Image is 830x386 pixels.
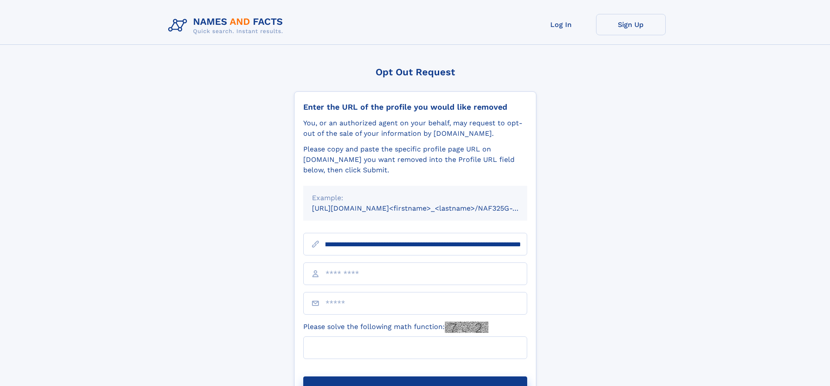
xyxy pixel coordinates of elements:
[526,14,596,35] a: Log In
[303,118,527,139] div: You, or an authorized agent on your behalf, may request to opt-out of the sale of your informatio...
[165,14,290,37] img: Logo Names and Facts
[303,144,527,175] div: Please copy and paste the specific profile page URL on [DOMAIN_NAME] you want removed into the Pr...
[294,67,536,77] div: Opt Out Request
[312,193,518,203] div: Example:
[303,322,488,333] label: Please solve the following math function:
[312,204,544,212] small: [URL][DOMAIN_NAME]<firstname>_<lastname>/NAF325G-xxxxxxxx
[596,14,666,35] a: Sign Up
[303,102,527,112] div: Enter the URL of the profile you would like removed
